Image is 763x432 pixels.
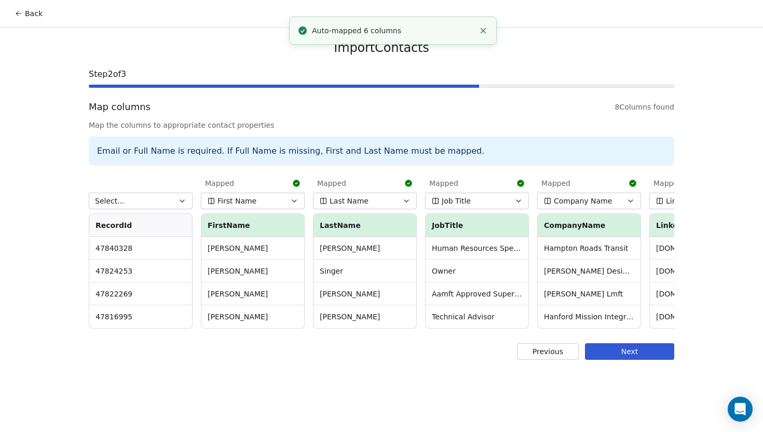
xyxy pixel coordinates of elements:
[201,305,304,328] td: [PERSON_NAME]
[585,343,674,360] button: Next
[554,196,612,206] span: Company Name
[334,40,429,56] span: Import Contacts
[538,214,641,237] th: CompanyName
[89,137,674,166] div: Email or Full Name is required. If Full Name is missing, First and Last Name must be mapped.
[650,237,753,260] td: [DOMAIN_NAME][URL][PERSON_NAME]
[426,260,528,282] td: Owner
[201,282,304,305] td: [PERSON_NAME]
[538,282,641,305] td: [PERSON_NAME] Lmft
[650,282,753,305] td: [DOMAIN_NAME][URL]
[538,237,641,260] td: Hampton Roads Transit
[517,343,579,360] button: Previous
[217,196,256,206] span: First Name
[314,260,416,282] td: Singer
[442,196,471,206] span: Job Title
[89,260,192,282] td: 47824253
[426,237,528,260] td: Human Resources Specialist
[201,237,304,260] td: [PERSON_NAME]
[89,214,192,237] th: RecordId
[8,4,49,23] button: Back
[201,214,304,237] th: FirstName
[538,305,641,328] td: Hanford Mission Integration Solutions
[89,100,151,114] span: Map columns
[541,178,570,188] span: Mapped
[314,305,416,328] td: [PERSON_NAME]
[314,214,416,237] th: LastName
[89,282,192,305] td: 47822269
[653,178,683,188] span: Mapped
[650,305,753,328] td: [DOMAIN_NAME][URL][PERSON_NAME]
[201,260,304,282] td: [PERSON_NAME]
[95,196,125,206] span: Select...
[615,102,674,112] span: 8 Columns found
[89,120,674,130] span: Map the columns to appropriate contact properties
[650,260,753,282] td: [DOMAIN_NAME][URL][PERSON_NAME]
[429,178,458,188] span: Mapped
[89,305,192,328] td: 47816995
[426,282,528,305] td: Aamft Approved Supervisor
[666,196,697,206] span: LinkedIn
[317,178,346,188] span: Mapped
[426,305,528,328] td: Technical Advisor
[314,282,416,305] td: [PERSON_NAME]
[205,178,234,188] span: Mapped
[314,237,416,260] td: [PERSON_NAME]
[89,68,674,80] span: Step 2 of 3
[330,196,369,206] span: Last Name
[538,260,641,282] td: [PERSON_NAME] Designs
[728,397,753,422] div: Open Intercom Messenger
[426,214,528,237] th: JobTitle
[89,237,192,260] td: 47840328
[650,214,753,237] th: LinkedInUrl
[476,24,490,37] button: Close toast
[312,25,474,36] div: Auto-mapped 6 columns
